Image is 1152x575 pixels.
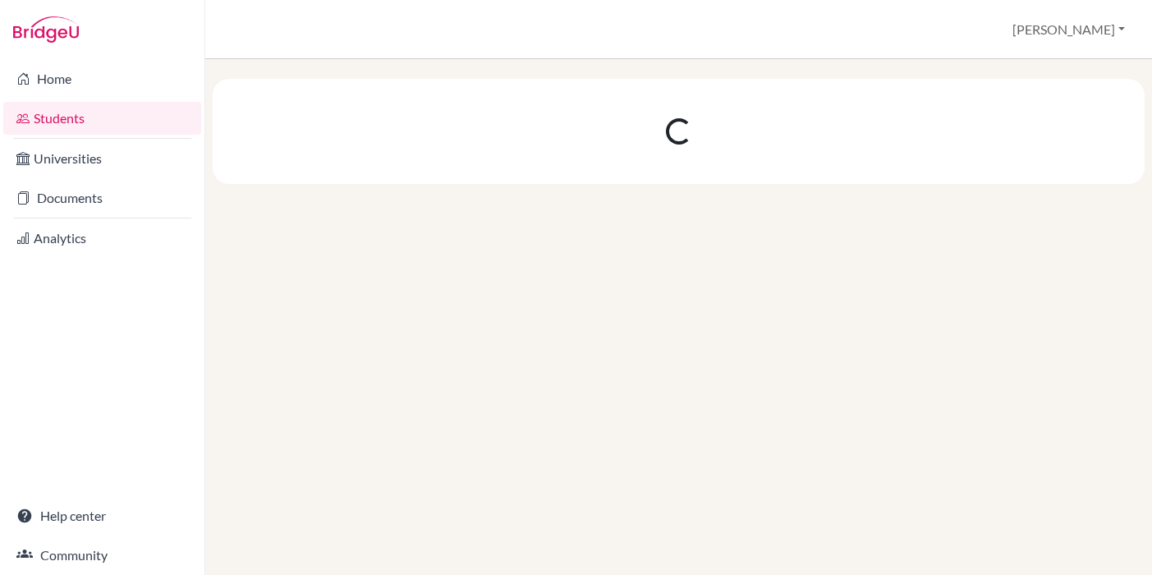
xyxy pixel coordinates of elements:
a: Home [3,62,201,95]
a: Analytics [3,222,201,255]
img: Bridge-U [13,16,79,43]
a: Community [3,539,201,572]
a: Students [3,102,201,135]
button: [PERSON_NAME] [1005,14,1132,45]
a: Help center [3,499,201,532]
a: Universities [3,142,201,175]
a: Documents [3,182,201,214]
